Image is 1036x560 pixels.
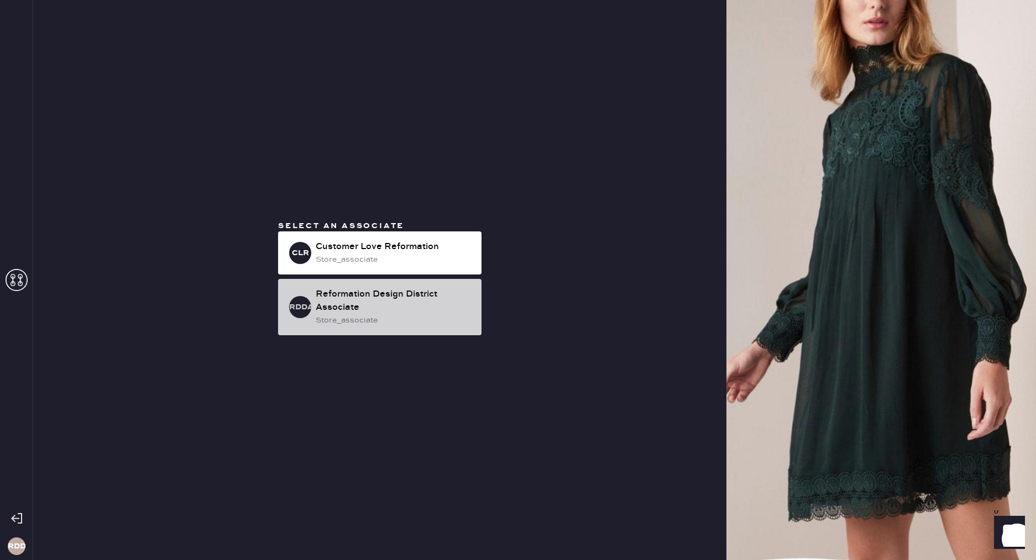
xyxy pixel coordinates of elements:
div: Reformation Design District Associate [316,288,473,314]
div: Customer Love Reformation [316,240,473,253]
h3: CLR [292,249,309,257]
iframe: Front Chat [983,510,1031,558]
h3: RDDM [8,542,25,550]
span: Select an associate [278,221,404,231]
h3: RDDA [289,303,311,311]
div: store_associate [316,314,473,326]
div: store_associate [316,253,473,266]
